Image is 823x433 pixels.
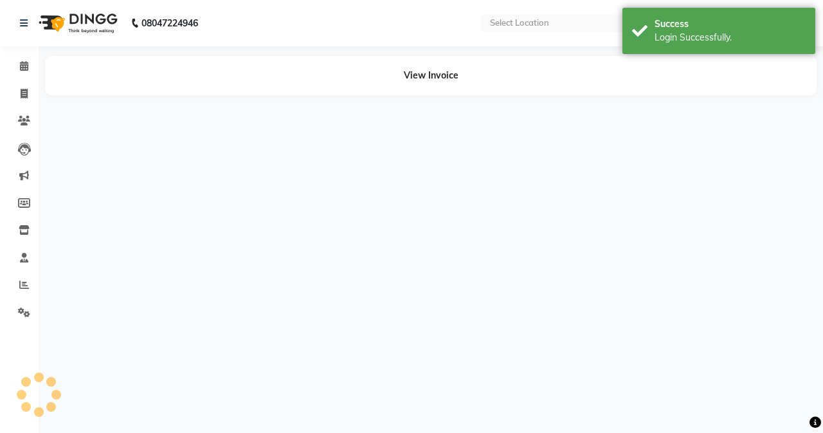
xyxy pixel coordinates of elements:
[45,56,817,95] div: View Invoice
[490,17,549,30] div: Select Location
[655,17,806,31] div: Success
[655,31,806,44] div: Login Successfully.
[141,5,198,41] b: 08047224946
[33,5,121,41] img: logo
